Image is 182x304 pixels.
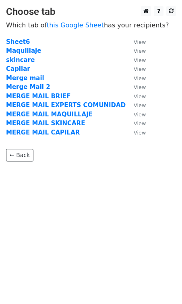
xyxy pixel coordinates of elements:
[134,112,146,118] small: View
[6,6,176,18] h3: Choose tab
[126,101,146,109] a: View
[134,120,146,126] small: View
[134,48,146,54] small: View
[6,38,30,45] a: Sheet6
[134,75,146,81] small: View
[126,120,146,127] a: View
[134,84,146,90] small: View
[6,93,70,100] a: MERGE MAIL BRIEF
[126,111,146,118] a: View
[6,111,93,118] a: MERGE MAIL MAQUILLAJE
[126,38,146,45] a: View
[126,74,146,82] a: View
[126,83,146,91] a: View
[134,57,146,63] small: View
[126,93,146,100] a: View
[134,66,146,72] small: View
[6,129,80,136] a: MERGE MAIL CAPILAR
[134,39,146,45] small: View
[6,120,85,127] a: MERGE MAIL SKINCARE
[126,47,146,54] a: View
[6,83,50,91] a: Merge Mail 2
[6,47,41,54] a: Maquillaje
[6,65,30,72] a: Capilar
[134,102,146,108] small: View
[134,130,146,136] small: View
[6,21,176,29] p: Which tab of has your recipients?
[126,56,146,64] a: View
[134,93,146,99] small: View
[126,65,146,72] a: View
[6,74,44,82] a: Merge mail
[47,21,104,29] a: this Google Sheet
[6,56,35,64] a: skincare
[6,149,33,161] a: ← Back
[6,101,126,109] a: MERGE MAIL EXPERTS COMUNIDAD
[126,129,146,136] a: View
